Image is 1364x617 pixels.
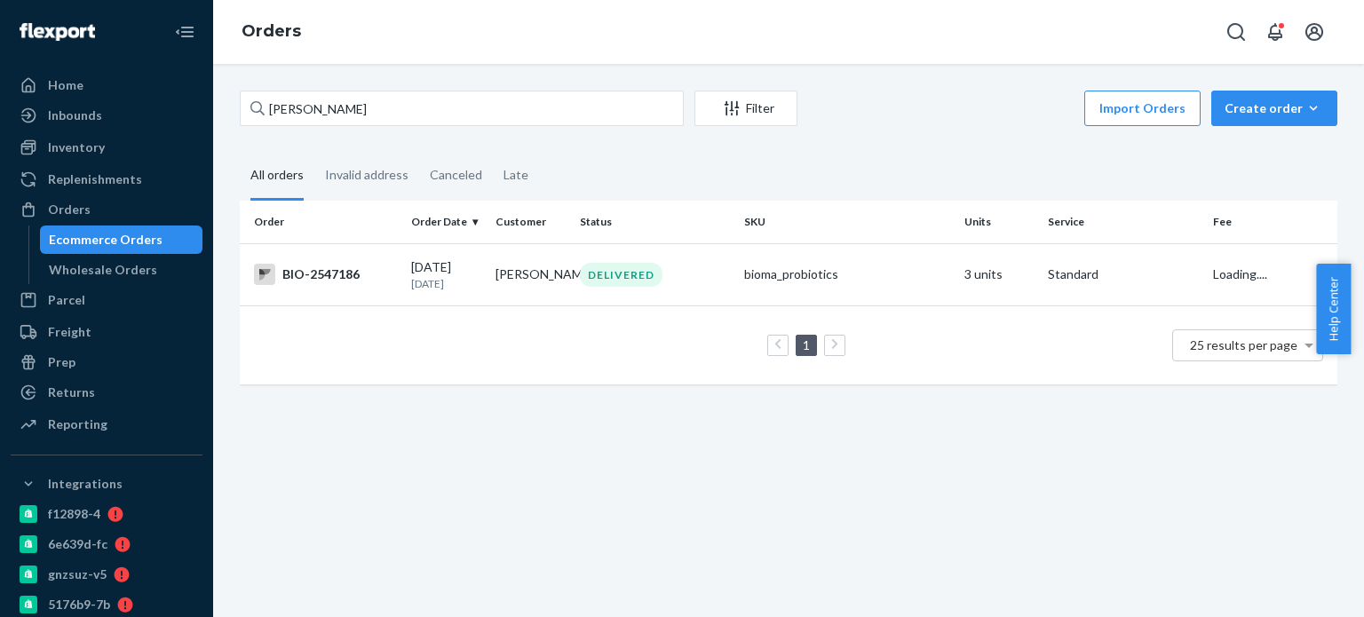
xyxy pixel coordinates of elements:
[48,415,107,433] div: Reporting
[1041,201,1205,243] th: Service
[1084,91,1201,126] button: Import Orders
[227,6,315,58] ol: breadcrumbs
[48,384,95,401] div: Returns
[48,596,110,613] div: 5176b9-7b
[48,566,107,583] div: gnzsuz-v5
[695,99,797,117] div: Filter
[11,378,202,407] a: Returns
[11,410,202,439] a: Reporting
[1225,99,1324,117] div: Create order
[48,201,91,218] div: Orders
[11,470,202,498] button: Integrations
[737,201,956,243] th: SKU
[11,133,202,162] a: Inventory
[11,71,202,99] a: Home
[957,243,1042,305] td: 3 units
[48,535,107,553] div: 6e639d-fc
[48,170,142,188] div: Replenishments
[48,76,83,94] div: Home
[11,500,202,528] a: f12898-4
[48,291,85,309] div: Parcel
[242,21,301,41] a: Orders
[20,23,95,41] img: Flexport logo
[48,475,123,493] div: Integrations
[411,258,481,291] div: [DATE]
[48,323,91,341] div: Freight
[11,195,202,224] a: Orders
[48,107,102,124] div: Inbounds
[1048,265,1198,283] p: Standard
[40,225,203,254] a: Ecommerce Orders
[49,231,163,249] div: Ecommerce Orders
[799,337,813,352] a: Page 1 is your current page
[11,165,202,194] a: Replenishments
[1316,264,1351,354] button: Help Center
[11,101,202,130] a: Inbounds
[1297,14,1332,50] button: Open account menu
[40,256,203,284] a: Wholesale Orders
[504,152,528,198] div: Late
[325,152,408,198] div: Invalid address
[496,214,566,229] div: Customer
[404,201,488,243] th: Order Date
[1206,201,1337,243] th: Fee
[957,201,1042,243] th: Units
[240,201,404,243] th: Order
[1218,14,1254,50] button: Open Search Box
[11,348,202,376] a: Prep
[1211,91,1337,126] button: Create order
[11,530,202,558] a: 6e639d-fc
[167,14,202,50] button: Close Navigation
[11,560,202,589] a: gnzsuz-v5
[250,152,304,201] div: All orders
[1257,14,1293,50] button: Open notifications
[240,91,684,126] input: Search orders
[744,265,949,283] div: bioma_probiotics
[1190,337,1297,352] span: 25 results per page
[49,261,157,279] div: Wholesale Orders
[430,152,482,198] div: Canceled
[694,91,797,126] button: Filter
[411,276,481,291] p: [DATE]
[11,286,202,314] a: Parcel
[1206,243,1337,305] td: Loading....
[11,318,202,346] a: Freight
[580,263,662,287] div: DELIVERED
[573,201,737,243] th: Status
[48,505,100,523] div: f12898-4
[48,138,105,156] div: Inventory
[48,353,75,371] div: Prep
[488,243,573,305] td: [PERSON_NAME]
[254,264,397,285] div: BIO-2547186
